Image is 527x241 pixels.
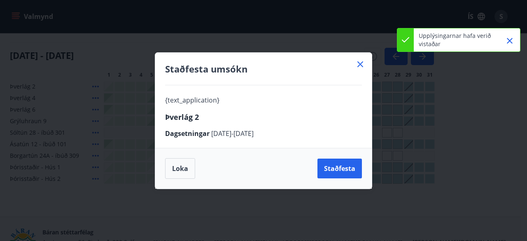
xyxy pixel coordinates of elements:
[419,32,491,48] p: Upplýsingarnar hafa verið vistaðar
[165,63,362,75] h4: Staðfesta umsókn
[503,34,517,48] button: Close
[165,129,210,138] span: Dagsetningar
[165,158,195,179] button: Loka
[211,129,254,138] span: [DATE] - [DATE]
[317,159,362,178] button: Staðfesta
[165,112,199,122] span: Þverlág 2
[165,96,219,105] span: {text_application}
